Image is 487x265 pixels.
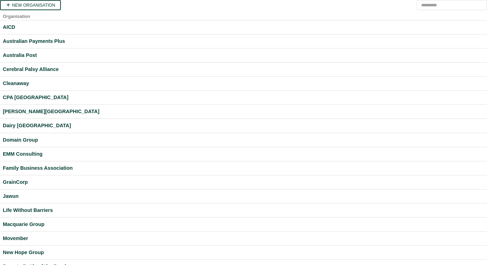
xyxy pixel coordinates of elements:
[3,248,484,257] a: New Hope Group
[3,234,484,243] a: Movember
[3,122,484,130] a: Dairy [GEOGRAPHIC_DATA]
[3,51,484,59] a: Australia Post
[3,164,484,172] a: Family Business Association
[3,178,484,186] a: GrainCorp
[3,65,484,73] a: Cerebral Palsy Alliance
[3,93,484,102] a: CPA [GEOGRAPHIC_DATA]
[3,23,484,31] a: AICD
[3,192,484,200] a: Jawun
[3,206,484,214] a: Life Without Barriers
[3,136,484,144] a: Domain Group
[3,220,484,228] a: Macquarie Group
[3,108,484,116] a: [PERSON_NAME][GEOGRAPHIC_DATA]
[3,150,484,158] a: EMM Consulting
[3,79,484,88] a: Cleanaway
[3,37,484,45] a: Australian Payments Plus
